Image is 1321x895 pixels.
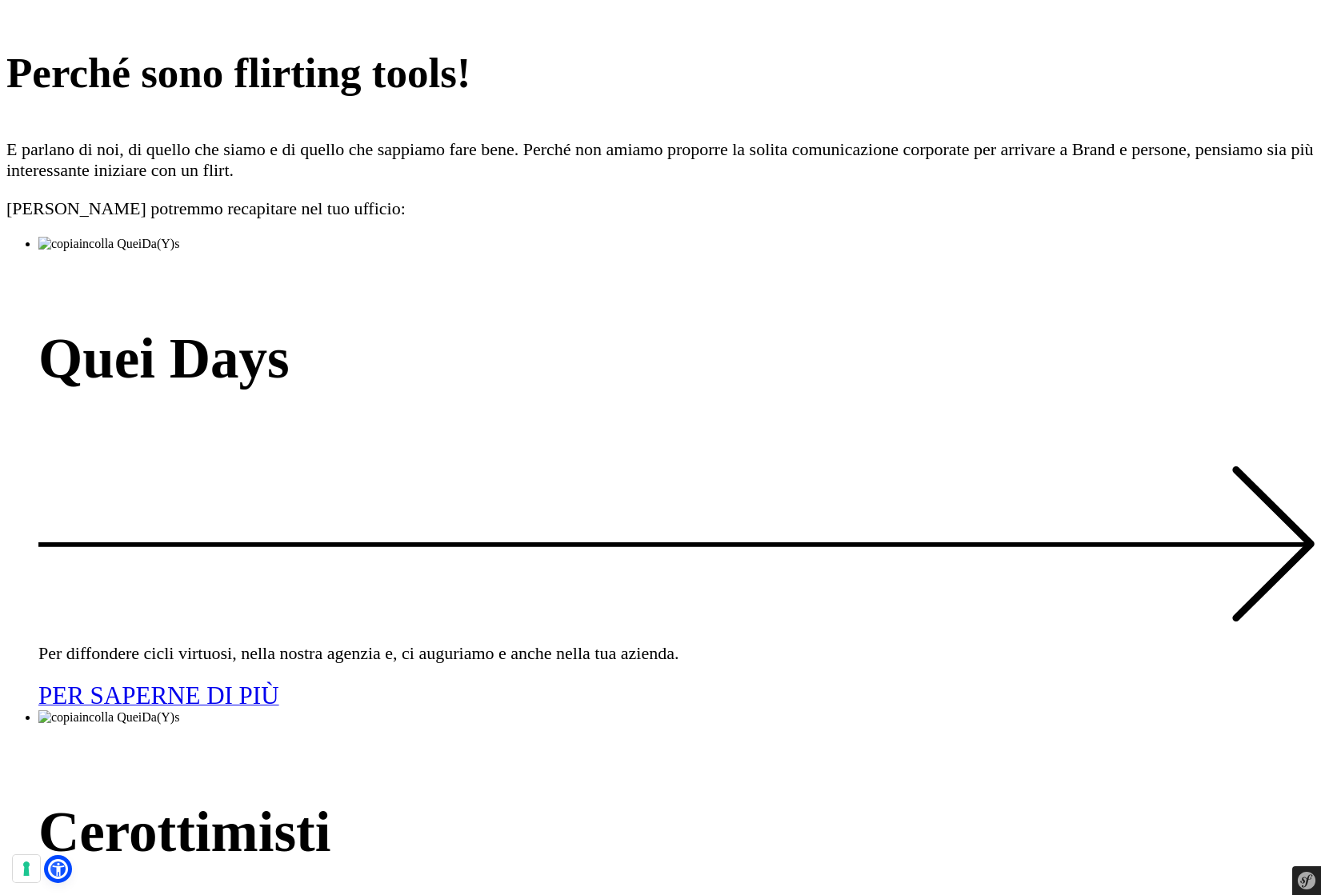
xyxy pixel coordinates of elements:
a: Open Accessibility Menu [48,859,68,879]
h4: Quei Days [38,326,1315,391]
img: copiaincolla QueiDa(Y)s [38,710,179,725]
p: E parlano di noi, di quello che siamo e di quello che sappiamo fare bene. Perché non amiamo propo... [6,139,1315,181]
h4: Cerottimisti [38,800,1315,865]
a: PER SAPERNE DI PIÙ [38,693,279,706]
h3: Perché sono flirting tools! [6,49,1315,97]
span: PER SAPERNE DI PIÙ [38,681,279,709]
li: 1 of 2 [38,237,1315,710]
img: copiaincolla QueiDa(Y)s [38,237,179,251]
button: Le tue preferenze relative al consenso per le tecnologie di tracciamento [13,855,40,882]
p: Per diffondere cicli virtuosi, nella nostra agenzia e, ci auguriamo e anche nella tua azienda. [38,643,1315,664]
p: [PERSON_NAME] potremmo recapitare nel tuo ufficio: [6,198,1315,219]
